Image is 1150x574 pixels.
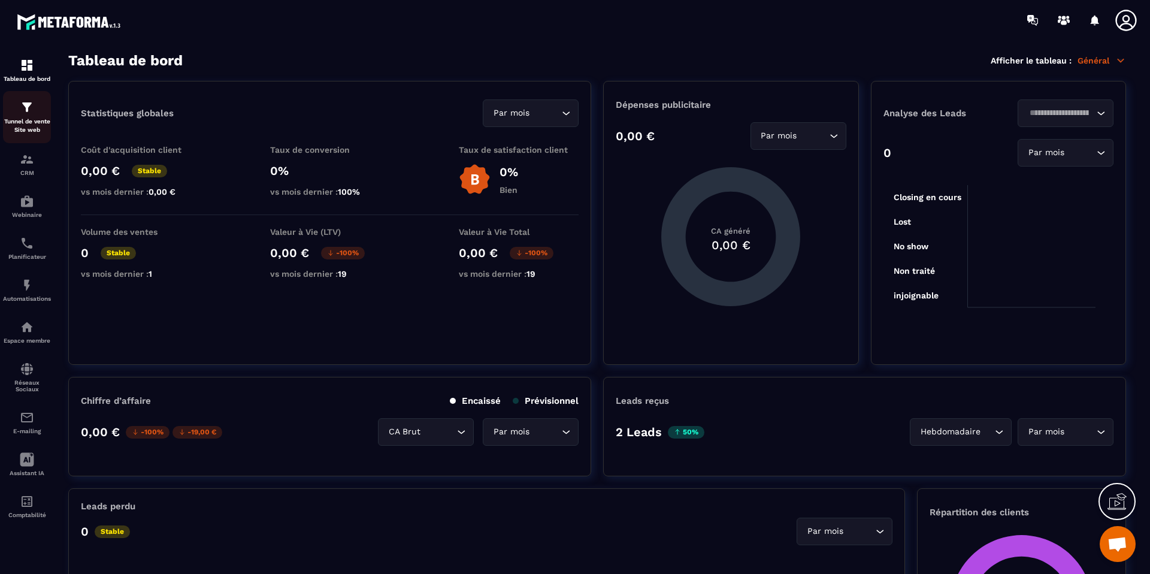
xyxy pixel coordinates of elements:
p: Stable [132,165,167,177]
span: Par mois [804,525,846,538]
a: automationsautomationsEspace membre [3,311,51,353]
tspan: Lost [893,217,910,226]
input: Search for option [983,425,992,439]
a: schedulerschedulerPlanificateur [3,227,51,269]
p: Coût d'acquisition client [81,145,201,155]
a: formationformationTunnel de vente Site web [3,91,51,143]
tspan: Closing en cours [893,192,961,203]
span: 19 [526,269,535,279]
p: vs mois dernier : [81,187,201,197]
p: 0% [500,165,518,179]
p: -100% [126,426,170,439]
p: Leads reçus [616,395,669,406]
input: Search for option [846,525,873,538]
div: Search for option [910,418,1012,446]
p: 0 [81,246,89,260]
p: Réseaux Sociaux [3,379,51,392]
p: Général [1078,55,1126,66]
input: Search for option [532,107,559,120]
p: Leads perdu [81,501,135,512]
p: Stable [101,247,136,259]
p: Tableau de bord [3,75,51,82]
p: vs mois dernier : [270,187,390,197]
input: Search for option [532,425,559,439]
input: Search for option [423,425,454,439]
a: formationformationCRM [3,143,51,185]
p: Bien [500,185,518,195]
p: 0,00 € [616,129,655,143]
p: 50% [668,426,704,439]
img: automations [20,194,34,209]
p: vs mois dernier : [459,269,579,279]
div: Search for option [378,418,474,446]
span: 19 [338,269,347,279]
span: Par mois [491,107,532,120]
a: accountantaccountantComptabilité [3,485,51,527]
p: Assistant IA [3,470,51,476]
p: Stable [95,525,130,538]
p: 0 [883,146,891,160]
span: 0,00 € [149,187,175,197]
div: Search for option [483,99,579,127]
p: Taux de conversion [270,145,390,155]
p: Prévisionnel [513,395,579,406]
a: emailemailE-mailing [3,401,51,443]
p: Taux de satisfaction client [459,145,579,155]
p: 0,00 € [459,246,498,260]
img: scheduler [20,236,34,250]
input: Search for option [800,129,827,143]
span: 100% [338,187,360,197]
img: email [20,410,34,425]
span: CA Brut [386,425,423,439]
p: Dépenses publicitaire [616,99,846,110]
div: Search for option [1018,99,1113,127]
p: Tunnel de vente Site web [3,117,51,134]
p: 2 Leads [616,425,662,439]
span: Par mois [1025,425,1067,439]
p: -19,00 € [172,426,222,439]
p: Valeur à Vie Total [459,227,579,237]
p: vs mois dernier : [270,269,390,279]
img: formation [20,100,34,114]
p: 0 [81,524,89,539]
div: Search for option [750,122,846,150]
span: 1 [149,269,152,279]
input: Search for option [1025,107,1094,120]
a: social-networksocial-networkRéseaux Sociaux [3,353,51,401]
tspan: No show [893,241,928,251]
div: Search for option [483,418,579,446]
a: formationformationTableau de bord [3,49,51,91]
p: Répartition des clients [930,507,1113,518]
p: 0,00 € [81,425,120,439]
div: Search for option [797,518,892,545]
p: Espace membre [3,337,51,344]
span: Par mois [491,425,532,439]
p: 0% [270,164,390,178]
p: 0,00 € [270,246,309,260]
input: Search for option [1067,146,1094,159]
div: Ouvrir le chat [1100,526,1136,562]
p: Webinaire [3,212,51,218]
img: b-badge-o.b3b20ee6.svg [459,164,491,195]
input: Search for option [1067,425,1094,439]
a: Assistant IA [3,443,51,485]
p: Automatisations [3,295,51,302]
p: 0,00 € [81,164,120,178]
p: Statistiques globales [81,108,174,119]
p: Volume des ventes [81,227,201,237]
img: accountant [20,494,34,509]
img: automations [20,320,34,334]
img: automations [20,278,34,292]
p: Afficher le tableau : [991,56,1072,65]
h3: Tableau de bord [68,52,183,69]
p: Comptabilité [3,512,51,518]
img: logo [17,11,125,33]
img: formation [20,58,34,72]
tspan: Non traité [893,266,934,276]
p: CRM [3,170,51,176]
div: Search for option [1018,139,1113,167]
p: -100% [510,247,553,259]
p: Encaissé [450,395,501,406]
p: Analyse des Leads [883,108,998,119]
tspan: injoignable [893,291,938,301]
